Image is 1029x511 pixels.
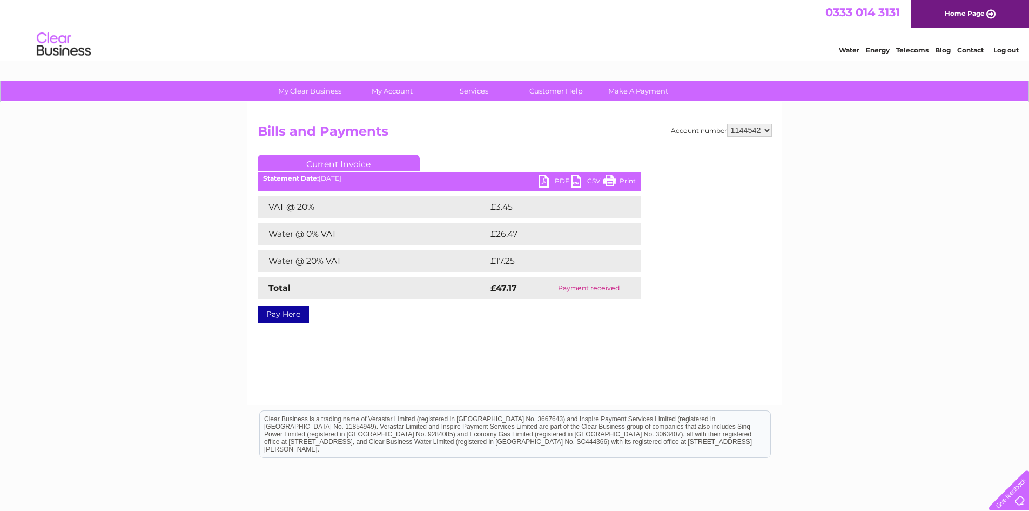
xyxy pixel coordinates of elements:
[671,124,772,137] div: Account number
[537,277,641,299] td: Payment received
[539,175,571,190] a: PDF
[488,250,617,272] td: £17.25
[268,283,291,293] strong: Total
[957,46,984,54] a: Contact
[258,306,309,323] a: Pay Here
[839,46,859,54] a: Water
[825,5,900,19] a: 0333 014 3131
[490,283,517,293] strong: £47.17
[603,175,636,190] a: Print
[429,81,519,101] a: Services
[594,81,683,101] a: Make A Payment
[347,81,436,101] a: My Account
[36,28,91,61] img: logo.png
[258,124,772,144] h2: Bills and Payments
[258,223,488,245] td: Water @ 0% VAT
[258,196,488,218] td: VAT @ 20%
[896,46,929,54] a: Telecoms
[512,81,601,101] a: Customer Help
[258,175,641,182] div: [DATE]
[993,46,1019,54] a: Log out
[258,250,488,272] td: Water @ 20% VAT
[260,6,770,52] div: Clear Business is a trading name of Verastar Limited (registered in [GEOGRAPHIC_DATA] No. 3667643...
[935,46,951,54] a: Blog
[488,223,619,245] td: £26.47
[263,174,319,182] b: Statement Date:
[265,81,354,101] a: My Clear Business
[571,175,603,190] a: CSV
[258,155,420,171] a: Current Invoice
[866,46,890,54] a: Energy
[488,196,616,218] td: £3.45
